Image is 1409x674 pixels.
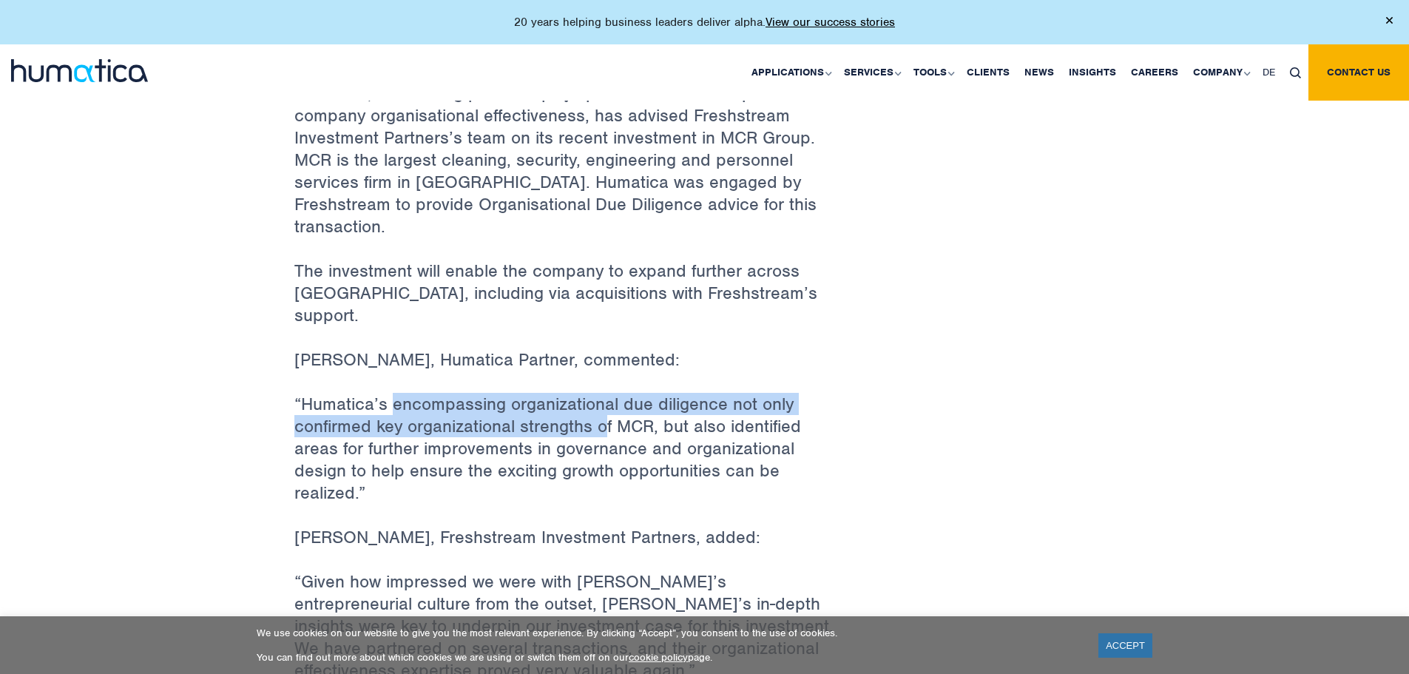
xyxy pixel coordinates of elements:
[1098,633,1152,658] a: ACCEPT
[906,44,959,101] a: Tools
[629,651,688,664] a: cookie policy
[294,12,834,260] p: Humatica, the leading private equity specialist advisor for portfolio company organisational effe...
[294,393,834,526] p: “Humatica’s encompassing organizational due diligence not only confirmed key organizational stren...
[837,44,906,101] a: Services
[294,348,834,393] p: [PERSON_NAME], Humatica Partner, commented:
[1263,66,1275,78] span: DE
[1290,67,1301,78] img: search_icon
[1017,44,1061,101] a: News
[1308,44,1409,101] a: Contact us
[514,15,895,30] p: 20 years helping business leaders deliver alpha.
[1124,44,1186,101] a: Careers
[744,44,837,101] a: Applications
[766,15,895,30] a: View our success stories
[11,59,148,82] img: logo
[257,651,1080,664] p: You can find out more about which cookies we are using or switch them off on our page.
[294,260,834,348] p: The investment will enable the company to expand further across [GEOGRAPHIC_DATA], including via ...
[959,44,1017,101] a: Clients
[1061,44,1124,101] a: Insights
[294,526,834,570] p: [PERSON_NAME], Freshstream Investment Partners, added:
[1186,44,1255,101] a: Company
[1255,44,1283,101] a: DE
[257,627,1080,639] p: We use cookies on our website to give you the most relevant experience. By clicking “Accept”, you...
